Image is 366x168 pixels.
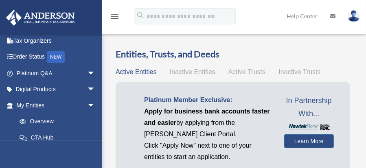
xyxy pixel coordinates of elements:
span: Active Entities [116,68,156,75]
a: menu [110,14,120,21]
span: Inactive Trusts [279,68,321,75]
img: Anderson Advisors Platinum Portal [4,10,77,26]
h3: Entities, Trusts, and Deeds [116,48,350,61]
span: arrow_drop_down [87,81,103,98]
a: Digital Productsarrow_drop_down [6,81,107,98]
i: search [136,11,145,20]
a: Platinum Q&Aarrow_drop_down [6,65,107,81]
a: Tax Organizers [6,33,107,49]
span: arrow_drop_down [87,97,103,114]
span: arrow_drop_down [87,65,103,82]
span: Active Trusts [228,68,266,75]
p: Click "Apply Now" next to one of your entities to start an application. [144,140,272,163]
img: User Pic [348,10,360,22]
a: Overview [11,113,99,130]
span: In Partnership With... [284,94,334,120]
img: NewtekBankLogoSM.png [288,124,330,130]
div: NEW [47,51,65,63]
p: Platinum Member Exclusive: [144,94,272,106]
a: CTA Hub [11,129,103,146]
p: by applying from the [PERSON_NAME] Client Portal. [144,106,272,140]
i: menu [110,11,120,21]
span: Apply for business bank accounts faster and easier [144,108,270,126]
a: Order StatusNEW [6,49,107,65]
span: Inactive Entities [170,68,215,75]
a: My Entitiesarrow_drop_down [6,97,103,113]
